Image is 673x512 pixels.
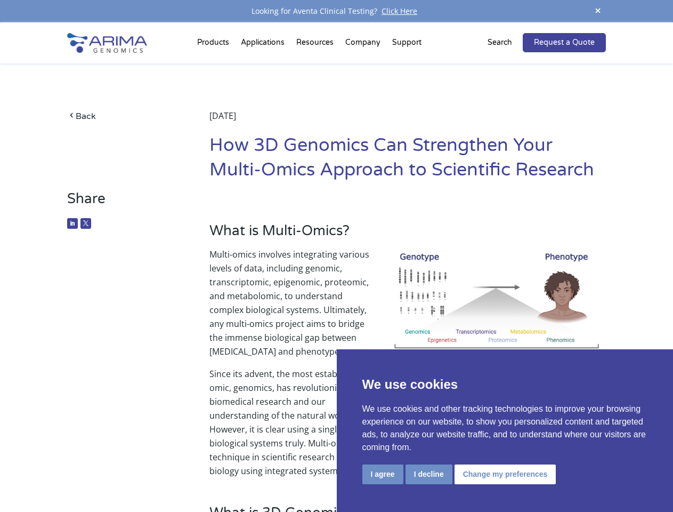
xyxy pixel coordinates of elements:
p: Multi-omics involves integrating various levels of data, including genomic, transcriptomic, epige... [209,247,606,367]
h1: How 3D Genomics Can Strengthen Your Multi-Omics Approach to Scientific Research [209,133,606,190]
h3: Share [67,190,180,215]
p: Since its advent, the most established omic, genomics, has revolutionized biomedical research and... [209,367,606,478]
div: [DATE] [209,109,606,133]
a: Click Here [377,6,421,16]
a: Request a Quote [523,33,606,52]
button: Change my preferences [455,465,556,484]
p: We use cookies and other tracking technologies to improve your browsing experience on our website... [362,403,648,454]
div: Looking for Aventa Clinical Testing? [67,4,605,18]
p: We use cookies [362,375,648,394]
a: Back [67,109,180,123]
button: I agree [362,465,403,484]
p: Search [488,36,512,50]
button: I decline [406,465,452,484]
h3: What is Multi-Omics? [209,222,606,247]
img: Arima-Genomics-logo [67,33,147,53]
